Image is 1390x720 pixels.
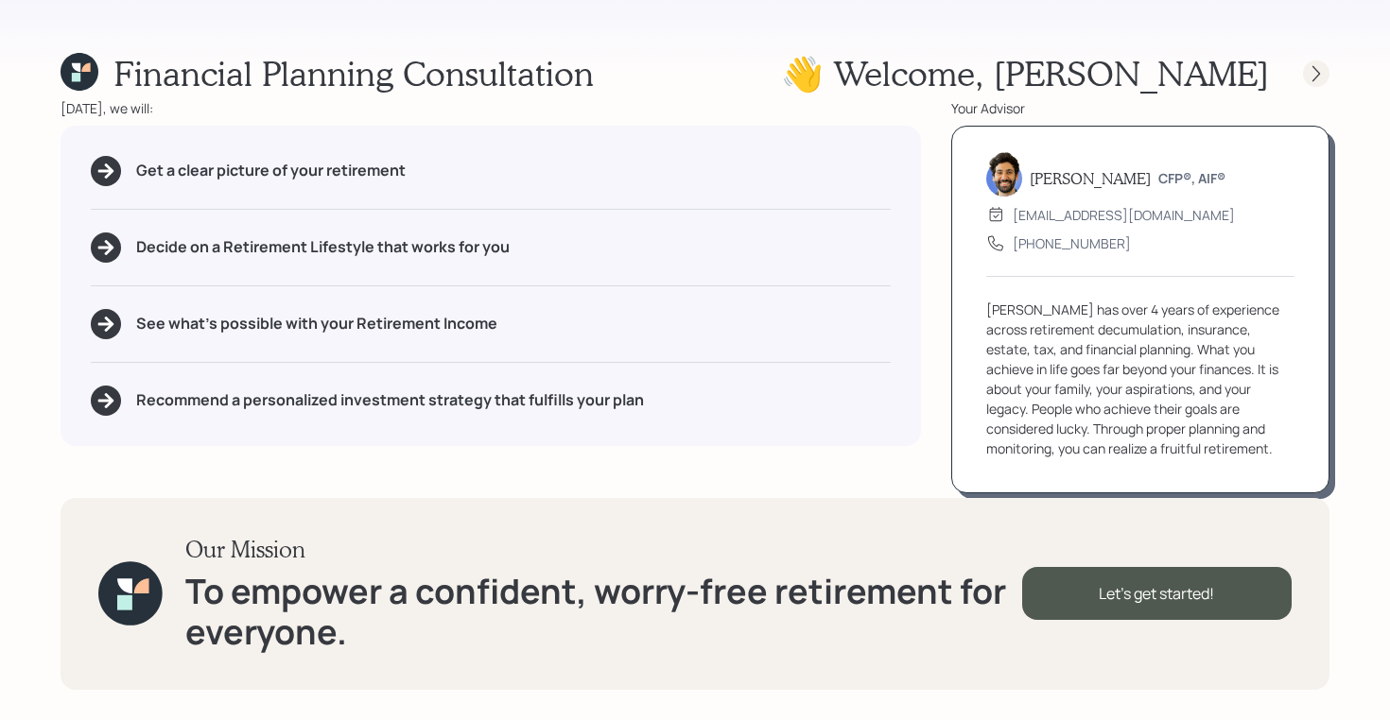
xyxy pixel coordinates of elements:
[986,300,1294,458] div: [PERSON_NAME] has over 4 years of experience across retirement decumulation, insurance, estate, t...
[951,98,1329,118] div: Your Advisor
[136,315,497,333] h5: See what's possible with your Retirement Income
[1022,567,1292,620] div: Let's get started!
[1013,233,1131,253] div: [PHONE_NUMBER]
[113,53,594,94] h1: Financial Planning Consultation
[136,391,644,409] h5: Recommend a personalized investment strategy that fulfills your plan
[185,571,1022,652] h1: To empower a confident, worry-free retirement for everyone.
[781,53,1269,94] h1: 👋 Welcome , [PERSON_NAME]
[185,536,1022,563] h3: Our Mission
[1158,171,1225,187] h6: CFP®, AIF®
[1013,205,1235,225] div: [EMAIL_ADDRESS][DOMAIN_NAME]
[136,162,406,180] h5: Get a clear picture of your retirement
[986,151,1022,197] img: eric-schwartz-headshot.png
[61,98,921,118] div: [DATE], we will:
[1030,169,1151,187] h5: [PERSON_NAME]
[136,238,510,256] h5: Decide on a Retirement Lifestyle that works for you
